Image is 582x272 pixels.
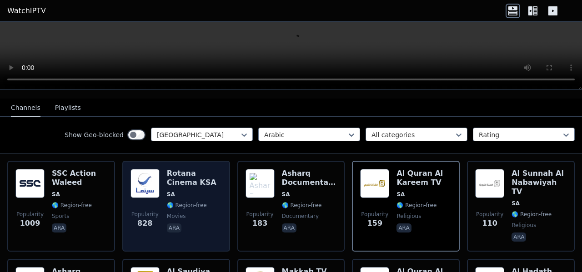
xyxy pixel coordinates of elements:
p: ara [282,223,296,232]
button: Channels [11,99,40,117]
span: 828 [137,218,152,229]
span: religious [396,213,421,220]
button: Playlists [55,99,81,117]
span: 159 [367,218,382,229]
h6: Al Sunnah Al Nabawiyah TV [512,169,567,196]
p: ara [396,223,411,232]
span: 183 [252,218,267,229]
p: ara [512,232,526,242]
span: SA [52,191,60,198]
span: religious [512,222,536,229]
span: 🌎 Region-free [396,202,436,209]
h6: SSC Action Waleed [52,169,107,187]
span: 110 [482,218,497,229]
p: ara [167,223,181,232]
h6: Asharq Documentary [282,169,337,187]
a: WatchIPTV [7,5,46,16]
img: SSC Action Waleed [15,169,45,198]
h6: Al Quran Al Kareem TV [396,169,452,187]
h6: Rotana Cinema KSA [167,169,222,187]
span: SA [512,200,520,207]
span: 🌎 Region-free [52,202,92,209]
span: 1009 [20,218,40,229]
span: movies [167,213,186,220]
span: 🌎 Region-free [167,202,207,209]
span: Popularity [476,211,503,218]
span: sports [52,213,69,220]
label: Show Geo-blocked [65,130,124,139]
span: Popularity [16,211,44,218]
img: Asharq Documentary [246,169,275,198]
img: Al Quran Al Kareem TV [360,169,389,198]
span: 🌎 Region-free [512,211,552,218]
span: Popularity [361,211,388,218]
span: Popularity [246,211,274,218]
span: Popularity [131,211,159,218]
p: ara [52,223,66,232]
img: Al Sunnah Al Nabawiyah TV [475,169,504,198]
span: SA [282,191,290,198]
span: SA [396,191,405,198]
span: SA [167,191,175,198]
img: Rotana Cinema KSA [130,169,160,198]
span: 🌎 Region-free [282,202,322,209]
span: documentary [282,213,319,220]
